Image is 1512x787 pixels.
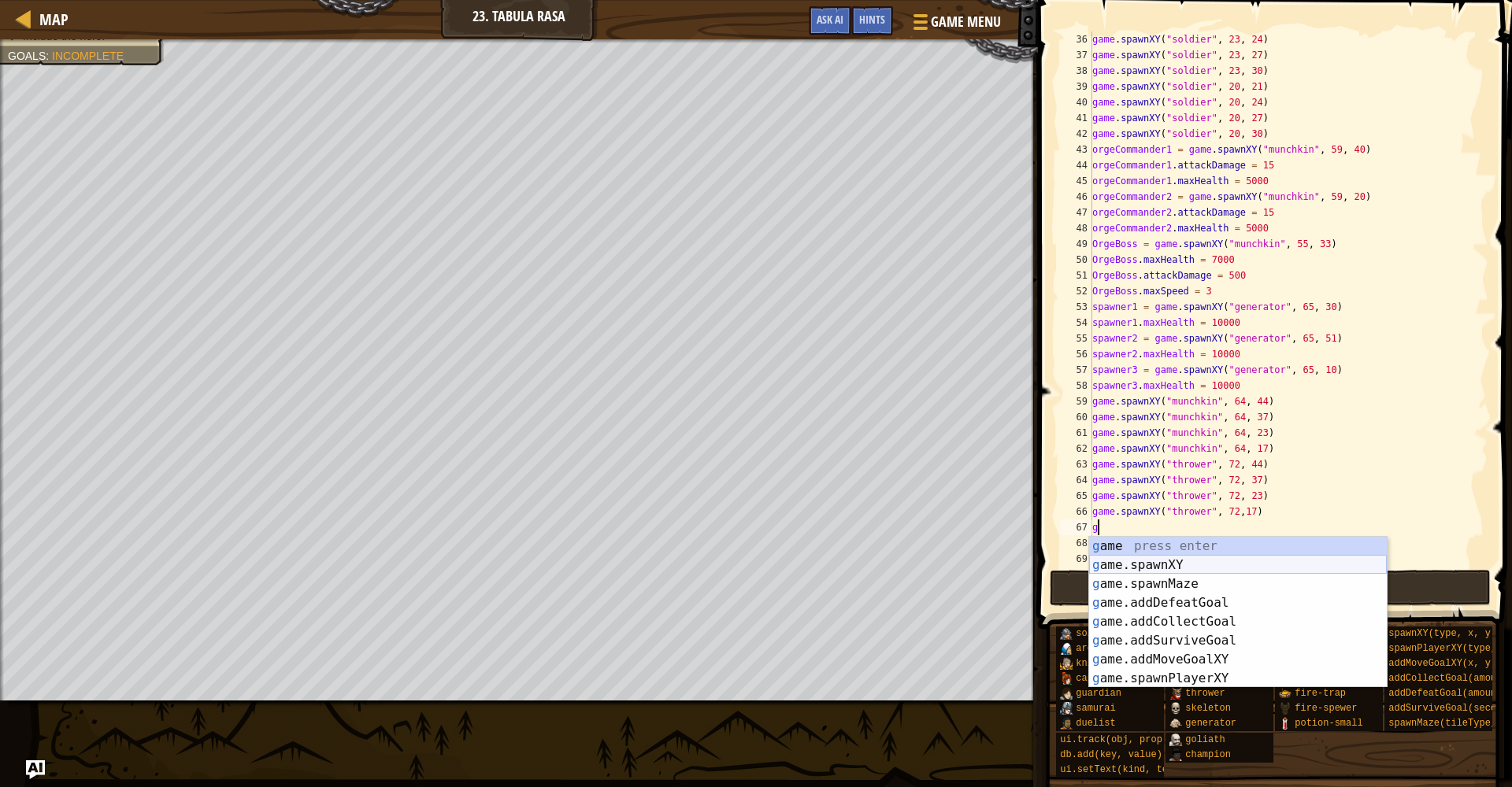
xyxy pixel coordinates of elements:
div: 50 [1060,252,1092,268]
div: 61 [1060,425,1092,441]
div: 52 [1060,283,1092,299]
span: Incomplete [52,50,124,62]
div: 66 [1060,504,1092,519]
a: Map [31,9,69,30]
div: 41 [1060,110,1092,126]
div: 68 [1060,535,1092,551]
span: ui.track(obj, prop) [1060,734,1168,745]
img: portrait.png [1060,687,1073,700]
div: 39 [1060,79,1092,94]
div: 64 [1060,472,1092,488]
span: generator [1185,718,1236,729]
span: fire-spewer [1295,703,1357,714]
div: 59 [1060,393,1092,409]
div: 46 [1060,189,1092,205]
div: 37 [1060,47,1092,63]
img: portrait.png [1169,717,1182,730]
img: portrait.png [1169,733,1182,746]
span: addMoveGoalXY(x, y) [1388,658,1496,669]
img: portrait.png [1279,687,1291,700]
button: Play [1050,570,1492,606]
span: db.add(key, value) [1060,749,1162,760]
span: soldier [1076,628,1115,639]
span: Game Menu [931,12,1001,32]
span: spawnXY(type, x, y) [1388,628,1496,639]
img: portrait.png [1060,717,1073,730]
span: captain [1076,673,1115,684]
span: knight [1076,658,1110,669]
div: 62 [1060,441,1092,456]
span: archer [1076,643,1110,654]
div: 65 [1060,488,1092,504]
div: 54 [1060,315,1092,331]
span: goliath [1185,734,1225,745]
img: portrait.png [1060,627,1073,640]
span: thrower [1185,688,1225,699]
img: portrait.png [1060,642,1073,655]
div: 57 [1060,362,1092,378]
div: 36 [1060,31,1092,47]
span: Goals [8,50,46,62]
div: 53 [1060,299,1092,315]
span: potion-small [1295,718,1362,729]
div: 47 [1060,205,1092,220]
img: portrait.png [1279,702,1291,715]
span: Map [39,9,69,30]
span: Ask AI [817,12,843,27]
span: guardian [1076,688,1121,699]
div: 44 [1060,157,1092,173]
img: portrait.png [1060,672,1073,685]
button: Ask AI [26,760,45,779]
div: 60 [1060,409,1092,425]
span: champion [1185,749,1231,760]
span: addDefeatGoal(amount) [1388,688,1507,699]
button: Ask AI [809,6,851,35]
div: 58 [1060,378,1092,393]
img: portrait.png [1169,748,1182,761]
span: ui.setText(kind, text) [1060,764,1184,775]
span: Hints [859,12,885,27]
div: 49 [1060,236,1092,252]
div: 48 [1060,220,1092,236]
div: 55 [1060,331,1092,346]
div: 70 [1060,567,1092,582]
span: : [46,50,52,62]
span: skeleton [1185,703,1231,714]
button: Game Menu [901,6,1010,43]
img: portrait.png [1060,702,1073,715]
div: 45 [1060,173,1092,189]
img: portrait.png [1060,657,1073,670]
span: fire-trap [1295,688,1346,699]
span: duelist [1076,718,1115,729]
div: 40 [1060,94,1092,110]
img: portrait.png [1169,702,1182,715]
div: 63 [1060,456,1092,472]
div: 43 [1060,142,1092,157]
img: portrait.png [1279,717,1291,730]
div: 56 [1060,346,1092,362]
span: samurai [1076,703,1115,714]
div: 38 [1060,63,1092,79]
img: portrait.png [1169,687,1182,700]
div: 42 [1060,126,1092,142]
div: 69 [1060,551,1092,567]
div: 51 [1060,268,1092,283]
div: 67 [1060,519,1092,535]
